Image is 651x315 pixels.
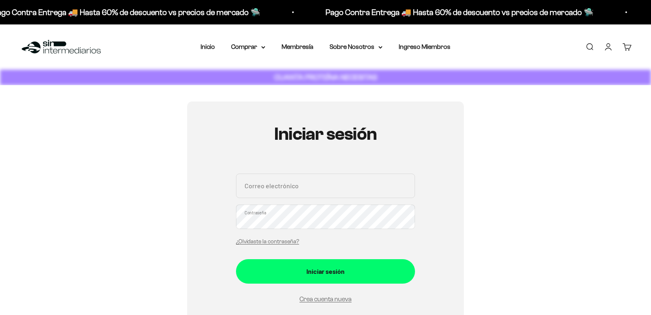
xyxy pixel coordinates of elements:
p: Pago Contra Entrega 🚚 Hasta 60% de descuento vs precios de mercado 🛸 [325,6,594,19]
h1: Iniciar sesión [236,124,415,144]
a: Crea cuenta nueva [299,295,352,302]
button: Iniciar sesión [236,259,415,284]
a: Inicio [201,43,215,50]
a: Membresía [282,43,313,50]
summary: Sobre Nosotros [330,42,382,52]
strong: CUANTA PROTEÍNA NECESITAS [274,73,377,82]
summary: Comprar [231,42,265,52]
a: Ingreso Miembros [399,43,450,50]
a: ¿Olvidaste la contraseña? [236,238,299,245]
